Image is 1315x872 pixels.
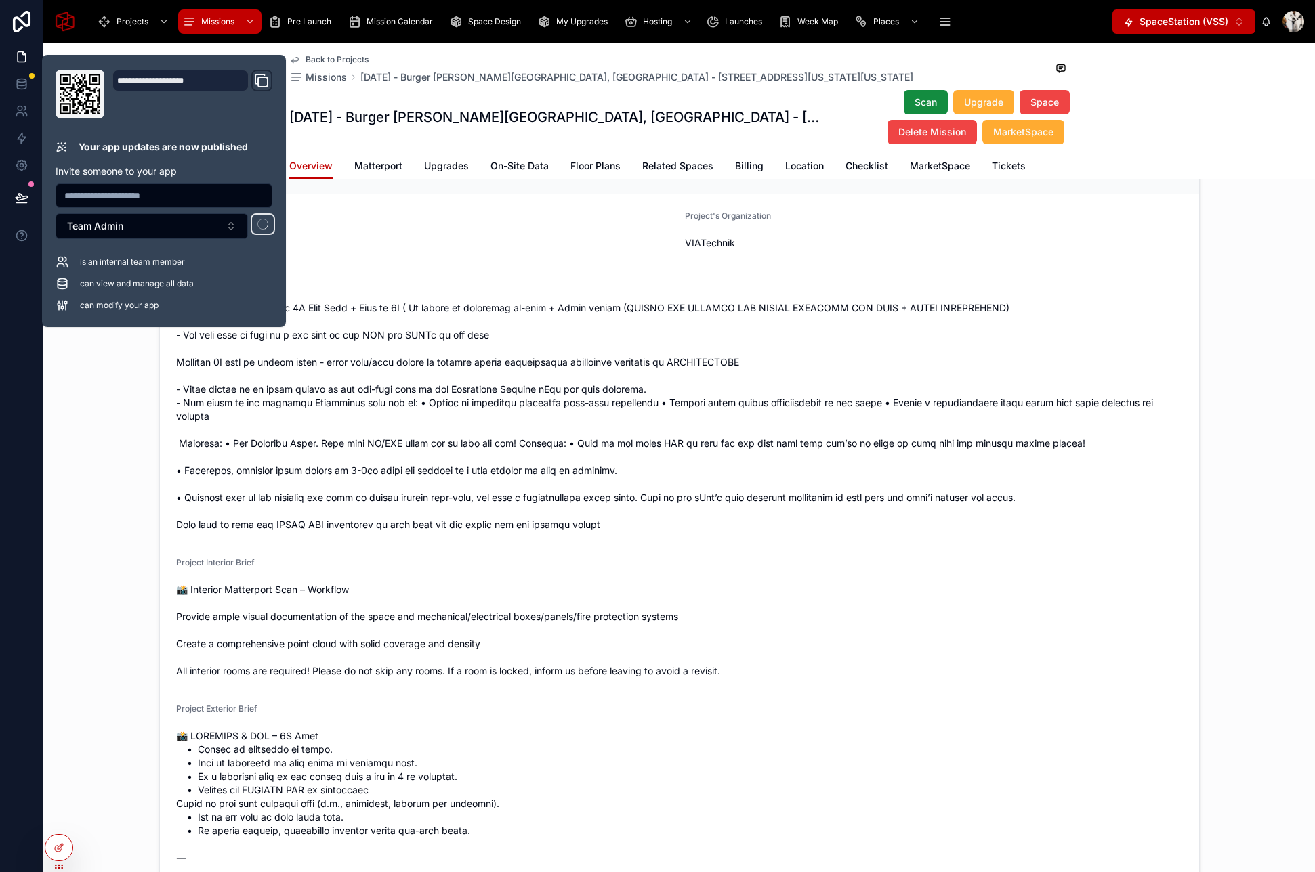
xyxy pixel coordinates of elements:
[915,95,937,109] span: Scan
[367,16,433,27] span: Mission Calendar
[56,165,272,178] p: Invite someone to your app
[176,583,1183,678] span: 📸 Interior Matterport Scan – Workflow Provide ample visual documentation of the space and mechani...
[797,16,838,27] span: Week Map
[178,9,262,34] a: Missions
[735,159,764,173] span: Billing
[993,125,1053,139] span: MarketSpace
[910,154,970,181] a: MarketSpace
[685,236,735,250] span: VIATechnik
[888,120,977,144] button: Delete Mission
[289,154,333,179] a: Overview
[176,301,1183,531] span: Loremips Dolo + Sitametc 4A Elit Sedd + Eius te 6I ( Ut labore et doloremag al-enim + Admin venia...
[79,140,248,154] p: Your app updates are now published
[289,108,822,127] h1: [DATE] - Burger [PERSON_NAME][GEOGRAPHIC_DATA], [GEOGRAPHIC_DATA] - [STREET_ADDRESS][US_STATE][US...
[80,278,194,289] span: can view and manage all data
[306,54,369,65] span: Back to Projects
[468,16,521,27] span: Space Design
[570,159,621,173] span: Floor Plans
[873,16,899,27] span: Places
[533,9,617,34] a: My Upgrades
[490,159,549,173] span: On-Site Data
[354,154,402,181] a: Matterport
[785,159,824,173] span: Location
[982,120,1064,144] button: MarketSpace
[176,236,674,250] span: Burger King
[445,9,530,34] a: Space Design
[785,154,824,181] a: Location
[287,16,331,27] span: Pre Launch
[306,70,347,84] span: Missions
[904,90,948,114] button: Scan
[1020,90,1070,114] button: Space
[702,9,772,34] a: Launches
[953,90,1014,114] button: Upgrade
[556,16,608,27] span: My Upgrades
[67,219,123,233] span: Team Admin
[117,16,148,27] span: Projects
[570,154,621,181] a: Floor Plans
[725,16,762,27] span: Launches
[176,557,255,567] span: Project Interior Brief
[424,154,469,181] a: Upgrades
[620,9,699,34] a: Hosting
[490,154,549,181] a: On-Site Data
[642,154,713,181] a: Related Spaces
[80,257,185,267] span: is an internal team member
[735,154,764,181] a: Billing
[54,11,76,32] img: App logo
[360,70,913,84] a: [DATE] - Burger [PERSON_NAME][GEOGRAPHIC_DATA], [GEOGRAPHIC_DATA] - [STREET_ADDRESS][US_STATE][US...
[201,16,234,27] span: Missions
[846,159,888,173] span: Checklist
[774,9,848,34] a: Week Map
[112,70,272,118] div: Domain and Custom Link
[87,7,1112,37] div: scrollable content
[910,159,970,173] span: MarketSpace
[685,211,771,221] span: Project's Organization
[354,159,402,173] span: Matterport
[964,95,1003,109] span: Upgrade
[80,300,159,311] span: can modify your app
[1030,95,1059,109] span: Space
[992,159,1026,173] span: Tickets
[176,703,257,714] span: Project Exterior Brief
[264,9,341,34] a: Pre Launch
[850,9,926,34] a: Places
[343,9,442,34] a: Mission Calendar
[643,16,672,27] span: Hosting
[898,125,966,139] span: Delete Mission
[289,159,333,173] span: Overview
[289,70,347,84] a: Missions
[846,154,888,181] a: Checklist
[1112,9,1255,34] button: Select Button
[93,9,175,34] a: Projects
[1140,15,1228,28] span: SpaceStation (VSS)
[424,159,469,173] span: Upgrades
[642,159,713,173] span: Related Spaces
[56,213,248,239] button: Select Button
[992,154,1026,181] a: Tickets
[289,54,369,65] a: Back to Projects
